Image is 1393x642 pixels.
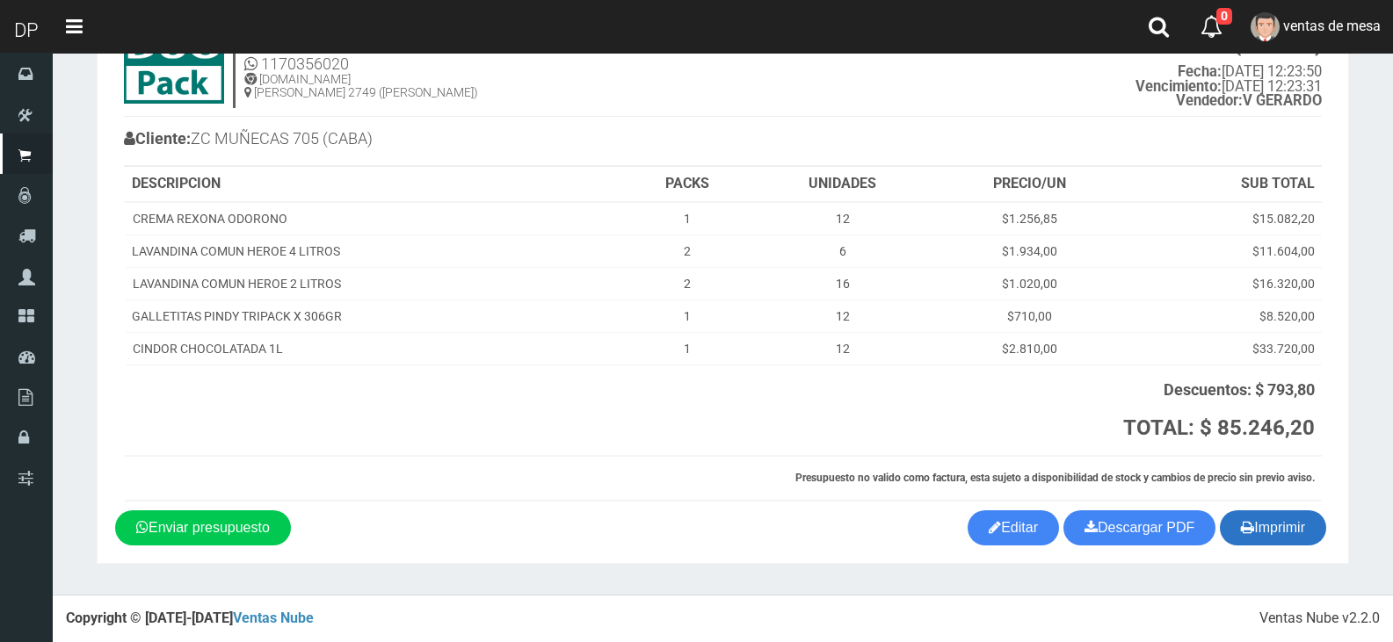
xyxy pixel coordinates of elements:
[1127,268,1322,300] td: $16.320,00
[1063,510,1215,545] a: Descargar PDF
[1127,300,1322,333] td: $8.520,00
[933,268,1127,300] td: $1.020,00
[125,333,623,365] td: CINDOR CHOCOLATADA 1L
[623,300,752,333] td: 1
[1123,415,1315,440] strong: TOTAL: $ 85.246,20
[933,333,1127,365] td: $2.810,00
[125,202,623,235] td: CREMA REXONA ODORONO
[66,610,314,626] strong: Copyright © [DATE]-[DATE]
[244,73,478,100] h5: [DOMAIN_NAME] [PERSON_NAME] 2749 ([PERSON_NAME])
[1178,63,1222,80] strong: Fecha:
[125,235,623,268] td: LAVANDINA COMUN HEROE 4 LITROS
[1127,333,1322,365] td: $33.720,00
[124,33,224,104] img: 9k=
[125,300,623,333] td: GALLETITAS PINDY TRIPACK X 306GR
[933,300,1127,333] td: $710,00
[1259,609,1380,629] div: Ventas Nube v2.2.0
[751,202,933,235] td: 12
[1176,92,1322,109] b: V GERARDO
[751,167,933,202] th: UNIDADES
[751,268,933,300] td: 16
[1251,12,1280,41] img: User Image
[124,129,191,148] b: Cliente:
[623,202,752,235] td: 1
[623,167,752,202] th: PACKS
[149,520,270,535] span: Enviar presupuesto
[623,235,752,268] td: 2
[1220,510,1326,545] button: Imprimir
[1127,235,1322,268] td: $11.604,00
[1082,33,1322,109] small: [DATE] 12:23:50 [DATE] 12:23:31
[933,202,1127,235] td: $1.256,85
[933,235,1127,268] td: $1.934,00
[233,610,314,626] a: Ventas Nube
[795,472,1315,484] strong: Presupuesto no valido como factura, esta sujeto a disponibilidad de stock y cambios de precio sin...
[623,333,752,365] td: 1
[1283,18,1381,34] span: ventas de mesa
[1127,167,1322,202] th: SUB TOTAL
[1176,92,1243,109] strong: Vendedor:
[125,167,623,202] th: DESCRIPCION
[115,510,291,545] a: Enviar presupuesto
[124,126,723,156] h4: ZC MUÑECAS 705 (CABA)
[968,510,1059,545] a: Editar
[1216,8,1232,25] span: 0
[1164,380,1315,399] strong: Descuentos: $ 793,80
[623,268,752,300] td: 2
[751,300,933,333] td: 12
[1127,202,1322,235] td: $15.082,20
[1135,78,1222,95] strong: Vencimiento:
[751,333,933,365] td: 12
[125,268,623,300] td: LAVANDINA COMUN HEROE 2 LITROS
[751,235,933,268] td: 6
[933,167,1127,202] th: PRECIO/UN
[244,38,478,73] h4: 1123346941 1170356020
